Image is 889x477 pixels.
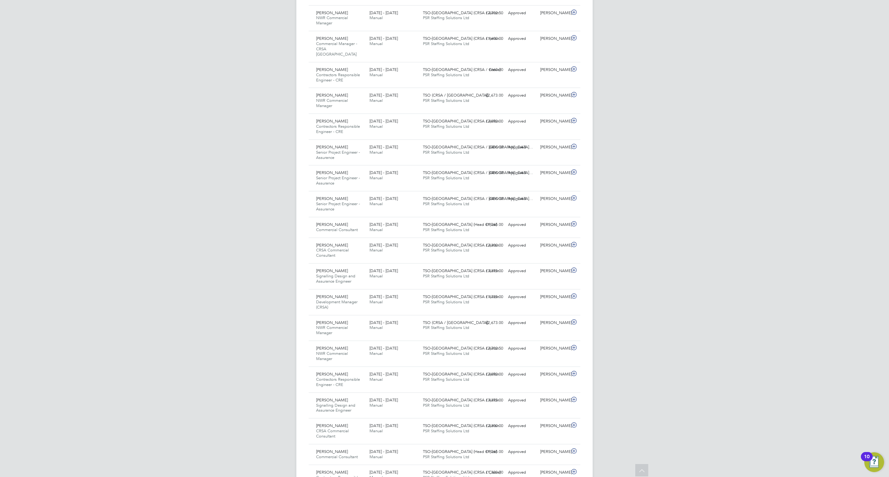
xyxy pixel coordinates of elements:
span: TSO-[GEOGRAPHIC_DATA] (CRSA / Aston… [423,423,503,428]
span: [DATE] - [DATE] [369,118,398,124]
div: [PERSON_NAME] [538,34,570,44]
span: PSR Staffing Solutions Ltd [423,150,469,155]
span: Senior Project Engineer - Assurance [316,201,360,212]
div: Approved [506,34,538,44]
div: £3,375.00 [474,266,506,276]
span: Commercial Manager - CRSA [GEOGRAPHIC_DATA] [316,41,357,57]
span: [PERSON_NAME] [316,10,348,15]
span: Senior Project Engineer - Assurance [316,150,360,160]
div: Approved [506,395,538,405]
div: Approved [506,168,538,178]
span: TSO (CRSA / [GEOGRAPHIC_DATA]) [423,320,488,325]
div: Approved [506,8,538,18]
span: Manual [369,124,383,129]
span: [DATE] - [DATE] [369,294,398,299]
span: [PERSON_NAME] [316,423,348,428]
div: £2,702.50 [474,343,506,354]
span: PSR Staffing Solutions Ltd [423,454,469,459]
div: 10 [864,457,870,465]
div: £2,673.00 [474,90,506,101]
span: TSO-[GEOGRAPHIC_DATA] (CRSA / Aston… [423,397,503,403]
div: [PERSON_NAME] [538,194,570,204]
span: [PERSON_NAME] [316,397,348,403]
span: Manual [369,377,383,382]
span: [PERSON_NAME] [316,196,348,201]
div: £2,702.50 [474,8,506,18]
span: Manual [369,299,383,305]
span: Development Manager (CRSA) [316,299,357,310]
span: PSR Staffing Solutions Ltd [423,41,469,46]
span: TSO-[GEOGRAPHIC_DATA] (CRSA / Aston… [423,118,503,124]
div: [PERSON_NAME] [538,369,570,380]
span: TSO-[GEOGRAPHIC_DATA] (CRSA / Aston… [423,36,503,41]
span: TSO-[GEOGRAPHIC_DATA] (CRSA / [GEOGRAPHIC_DATA]… [423,196,533,201]
div: £486.00 [474,168,506,178]
span: [PERSON_NAME] [316,320,348,325]
span: Manual [369,175,383,180]
div: Approved [506,220,538,230]
span: TSO-[GEOGRAPHIC_DATA] (CRSA / Aston… [423,268,503,273]
div: [PERSON_NAME] [538,65,570,75]
span: Manual [369,98,383,103]
div: £1,725.00 [474,292,506,302]
span: CRSA Commercial Consultant [316,247,349,258]
span: PSR Staffing Solutions Ltd [423,428,469,433]
span: [PERSON_NAME] [316,36,348,41]
span: Manual [369,150,383,155]
span: Signalling Design and Assurance Engineer [316,403,355,413]
span: TSO-[GEOGRAPHIC_DATA] (Head Office) [423,449,497,454]
div: £2,300.00 [474,421,506,431]
div: £2,300.00 [474,240,506,251]
span: Manual [369,247,383,253]
span: Manual [369,15,383,20]
span: [PERSON_NAME] [316,371,348,377]
span: TSO-[GEOGRAPHIC_DATA] (CRSA / Aston… [423,10,503,15]
div: Approved [506,421,538,431]
span: [DATE] - [DATE] [369,10,398,15]
span: TSO-[GEOGRAPHIC_DATA] (Head Office) [423,222,497,227]
span: TSO-[GEOGRAPHIC_DATA] (CRSA / Aston… [423,371,503,377]
div: Approved [506,65,538,75]
div: Approved [506,142,538,152]
span: [DATE] - [DATE] [369,449,398,454]
div: [PERSON_NAME] [538,142,570,152]
span: TSO (CRSA / [GEOGRAPHIC_DATA]) [423,93,488,98]
span: Senior Project Engineer - Assurance [316,175,360,186]
span: [DATE] - [DATE] [369,371,398,377]
span: [DATE] - [DATE] [369,196,398,201]
div: Approved [506,90,538,101]
div: £1,265.00 [474,220,506,230]
span: [PERSON_NAME] [316,470,348,475]
span: PSR Staffing Solutions Ltd [423,273,469,279]
span: [DATE] - [DATE] [369,346,398,351]
span: Contractors Responsible Engineer - CRE [316,72,360,83]
span: [DATE] - [DATE] [369,243,398,248]
span: Commercial Consultant [316,454,358,459]
div: Approved [506,240,538,251]
span: [DATE] - [DATE] [369,67,398,72]
span: PSR Staffing Solutions Ltd [423,247,469,253]
div: [PERSON_NAME] [538,116,570,127]
span: Manual [369,351,383,356]
div: [PERSON_NAME] [538,343,570,354]
span: [PERSON_NAME] [316,67,348,72]
div: [PERSON_NAME] [538,266,570,276]
div: £2,070.00 [474,116,506,127]
span: [DATE] - [DATE] [369,268,398,273]
span: PSR Staffing Solutions Ltd [423,201,469,206]
div: [PERSON_NAME] [538,220,570,230]
span: CRSA Commercial Consultant [316,428,349,439]
div: £1,600.00 [474,34,506,44]
div: Approved [506,116,538,127]
span: Contractors Responsible Engineer - CRE [316,377,360,387]
div: £1,265.00 [474,447,506,457]
span: PSR Staffing Solutions Ltd [423,351,469,356]
div: [PERSON_NAME] [538,318,570,328]
div: Approved [506,194,538,204]
span: [PERSON_NAME] [316,243,348,248]
span: Manual [369,428,383,433]
div: Approved [506,292,538,302]
span: PSR Staffing Solutions Ltd [423,15,469,20]
span: [PERSON_NAME] [316,93,348,98]
div: Approved [506,369,538,380]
